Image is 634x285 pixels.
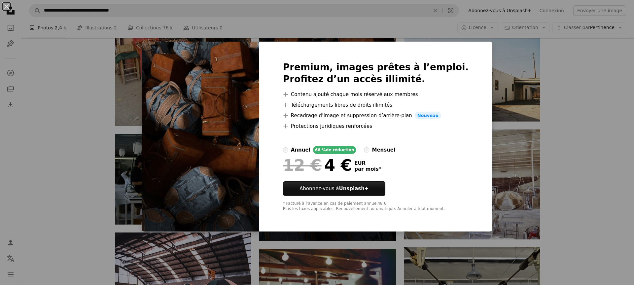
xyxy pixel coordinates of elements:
li: Protections juridiques renforcées [283,122,469,130]
li: Recadrage d’image et suppression d’arrière-plan [283,112,469,120]
input: mensuel [364,147,369,153]
div: annuel [291,146,310,154]
div: 66 % de réduction [313,146,356,154]
div: * Facturé à l’avance en cas de paiement annuel 48 € Plus les taxes applicables. Renouvellement au... [283,201,469,212]
span: par mois * [354,166,381,172]
img: premium_photo-1679314408678-77e6985c76cc [142,42,259,232]
input: annuel66 %de réduction [283,147,288,153]
li: Téléchargements libres de droits illimités [283,101,469,109]
li: Contenu ajouté chaque mois réservé aux membres [283,90,469,98]
strong: Unsplash+ [339,186,369,192]
span: 12 € [283,157,322,174]
button: Abonnez-vous àUnsplash+ [283,181,385,196]
span: Nouveau [415,112,441,120]
span: EUR [354,160,381,166]
div: 4 € [283,157,352,174]
h2: Premium, images prêtes à l’emploi. Profitez d’un accès illimité. [283,61,469,85]
div: mensuel [372,146,395,154]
